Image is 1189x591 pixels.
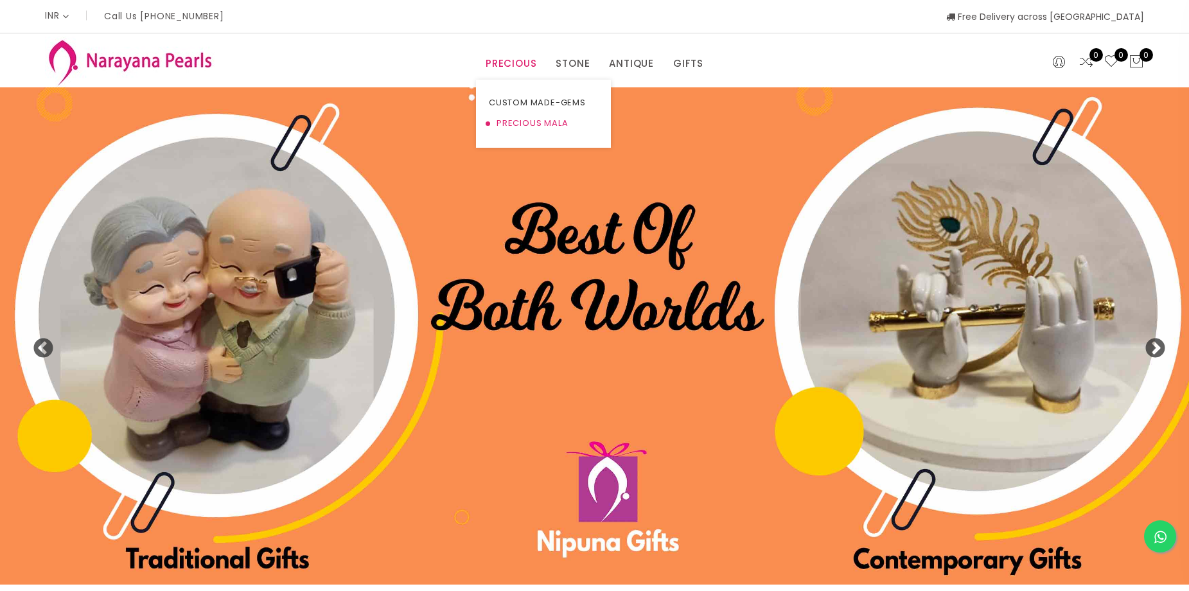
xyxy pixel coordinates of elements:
p: Call Us [PHONE_NUMBER] [104,12,224,21]
button: Next [1144,338,1157,351]
span: 0 [1140,48,1153,62]
a: STONE [556,54,590,73]
a: CUSTOM MADE-GEMS [489,93,598,113]
span: Free Delivery across [GEOGRAPHIC_DATA] [946,10,1144,23]
a: ANTIQUE [609,54,654,73]
a: PRECIOUS MALA [489,113,598,134]
button: Previous [32,338,45,351]
button: 0 [1129,54,1144,71]
span: 0 [1114,48,1128,62]
a: GIFTS [673,54,703,73]
a: 0 [1079,54,1094,71]
a: PRECIOUS [486,54,536,73]
span: 0 [1089,48,1103,62]
a: 0 [1104,54,1119,71]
